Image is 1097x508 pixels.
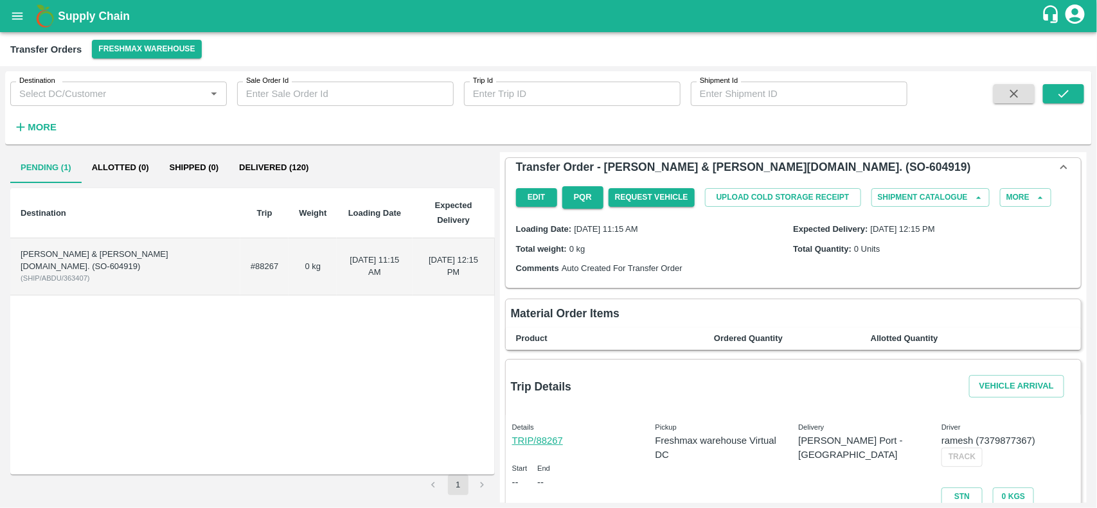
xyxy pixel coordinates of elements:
button: Upload Cold Storage Receipt [705,188,861,207]
img: logo [32,3,58,29]
span: 0 Units [854,244,880,254]
label: Total Quantity: [793,244,852,254]
span: ( SHIP/ABDU/363407 ) [21,274,90,282]
input: Select DC/Customer [14,85,202,102]
div: Transfer Order - [PERSON_NAME] & [PERSON_NAME][DOMAIN_NAME]. (SO-604919) [506,158,1081,176]
p: Freshmax warehouse Virtual DC [656,434,789,462]
span: Pickup [656,423,677,431]
b: Ordered Quantity [714,333,783,343]
b: Loading Date [348,208,401,218]
label: Trip Id [473,76,493,86]
a: TRIP/88267 [512,435,563,446]
div: [PERSON_NAME] Port - [GEOGRAPHIC_DATA] [798,434,931,462]
span: Delivery [798,423,824,431]
label: Shipment Id [700,76,738,86]
button: Shipped (0) [159,152,229,183]
span: 0 kg [569,244,585,254]
button: More [1000,188,1051,207]
button: Allotted (0) [82,152,159,183]
button: Select DC [92,40,201,58]
button: Open [206,85,222,102]
button: Shipment Catalogue [871,188,990,207]
div: customer-support [1041,4,1064,28]
label: Expected Delivery: [793,224,868,234]
span: Details [512,423,534,431]
input: Enter Trip ID [464,82,681,106]
td: 0 kg [289,238,337,295]
button: Vehicle Arrival [969,375,1064,398]
span: [DATE] 11:15 AM [574,224,638,234]
strong: More [28,122,57,132]
div: Transfer Orders [10,41,82,58]
button: Delivered (120) [229,152,319,183]
span: [DATE] 12:15 PM [871,224,935,234]
span: Auto Created For Transfer Order [562,263,682,273]
td: [DATE] 12:15 PM [413,238,495,295]
span: Start [512,464,528,472]
button: 0 Kgs [993,487,1034,506]
p: -- [537,475,550,489]
button: PQR [562,186,603,209]
h6: Trip Details [511,378,571,396]
h6: Material Order Items [511,304,620,322]
label: Total weight: [516,244,567,254]
td: [DATE] 11:15 AM [337,238,412,295]
input: Enter Sale Order Id [237,82,454,106]
span: End [537,464,550,472]
div: [PERSON_NAME] & [PERSON_NAME][DOMAIN_NAME]. (SO-604919) [21,249,230,272]
button: Request Vehicle [609,188,695,207]
input: Enter Shipment ID [691,82,907,106]
button: Edit [516,188,557,207]
a: STN [941,487,983,506]
b: Trip [257,208,272,218]
b: Weight [299,208,326,218]
label: Sale Order Id [246,76,289,86]
button: Pending (1) [10,152,82,183]
span: Driver [941,423,961,431]
button: page 1 [448,475,468,495]
div: account of current user [1064,3,1087,30]
b: Expected Delivery [435,200,472,224]
label: Destination [19,76,55,86]
b: Destination [21,208,66,218]
p: -- [512,475,528,489]
button: More [10,116,60,138]
button: open drawer [3,1,32,31]
h6: Transfer Order - [PERSON_NAME] & [PERSON_NAME][DOMAIN_NAME]. (SO-604919) [516,158,971,176]
p: ramesh (7379877367) [941,434,1075,448]
td: #88267 [240,238,289,295]
b: Allotted Quantity [871,333,938,343]
label: Loading Date: [516,224,572,234]
label: Comments [516,263,559,273]
b: Product [516,333,548,343]
a: Supply Chain [58,7,1041,25]
nav: pagination navigation [422,475,495,495]
b: Supply Chain [58,10,130,22]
